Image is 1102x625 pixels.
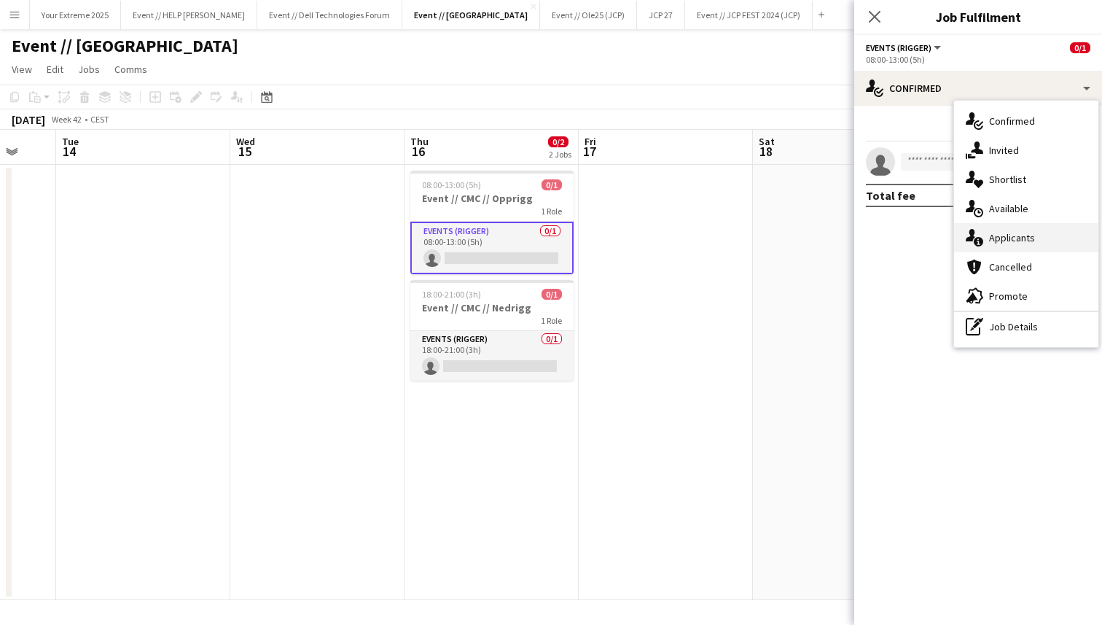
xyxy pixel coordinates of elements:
span: Shortlist [989,173,1026,186]
span: 18 [757,143,775,160]
span: 0/1 [1070,42,1090,53]
span: Thu [410,135,429,148]
span: 1 Role [541,206,562,217]
span: View [12,63,32,76]
app-job-card: 18:00-21:00 (3h)0/1Event // CMC // Nedrigg1 RoleEvents (Rigger)0/118:00-21:00 (3h) [410,280,574,381]
span: 08:00-13:00 (5h) [422,179,481,190]
span: 14 [60,143,79,160]
app-job-card: 08:00-13:00 (5h)0/1Event // CMC // Opprigg1 RoleEvents (Rigger)0/108:00-13:00 (5h) [410,171,574,274]
app-card-role: Events (Rigger)0/108:00-13:00 (5h) [410,222,574,274]
div: [DATE] [12,112,45,127]
button: Event // HELP [PERSON_NAME] [121,1,257,29]
span: Available [989,202,1028,215]
span: 1 Role [541,315,562,326]
span: 0/2 [548,136,568,147]
h3: Event // CMC // Nedrigg [410,301,574,314]
div: 2 Jobs [549,149,571,160]
div: Total fee [866,188,915,203]
button: Event // Dell Technologies Forum [257,1,402,29]
span: 0/1 [542,179,562,190]
span: 18:00-21:00 (3h) [422,289,481,300]
div: Confirmed [854,71,1102,106]
button: Event // Ole25 (JCP) [540,1,637,29]
span: 15 [234,143,255,160]
span: Applicants [989,231,1035,244]
app-card-role: Events (Rigger)0/118:00-21:00 (3h) [410,331,574,381]
a: Jobs [72,60,106,79]
span: 16 [408,143,429,160]
span: Sat [759,135,775,148]
span: Jobs [78,63,100,76]
h3: Job Fulfilment [854,7,1102,26]
span: Cancelled [989,260,1032,273]
button: Events (Rigger) [866,42,943,53]
span: Tue [62,135,79,148]
span: Confirmed [989,114,1035,128]
button: Event // JCP FEST 2024 (JCP) [685,1,813,29]
span: Week 42 [48,114,85,125]
button: Event // [GEOGRAPHIC_DATA] [402,1,540,29]
div: 08:00-13:00 (5h) [866,54,1090,65]
button: JCP 27 [637,1,685,29]
span: Edit [47,63,63,76]
span: Comms [114,63,147,76]
span: Wed [236,135,255,148]
span: Promote [989,290,1028,303]
a: Edit [41,60,69,79]
h3: Event // CMC // Opprigg [410,192,574,205]
span: Invited [989,144,1019,157]
span: 17 [582,143,596,160]
div: CEST [90,114,109,125]
a: View [6,60,38,79]
a: Comms [109,60,153,79]
button: Your Extreme 2025 [30,1,121,29]
div: Job Details [954,312,1098,341]
span: Events (Rigger) [866,42,931,53]
span: Fri [585,135,596,148]
h1: Event // [GEOGRAPHIC_DATA] [12,35,238,57]
span: 0/1 [542,289,562,300]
